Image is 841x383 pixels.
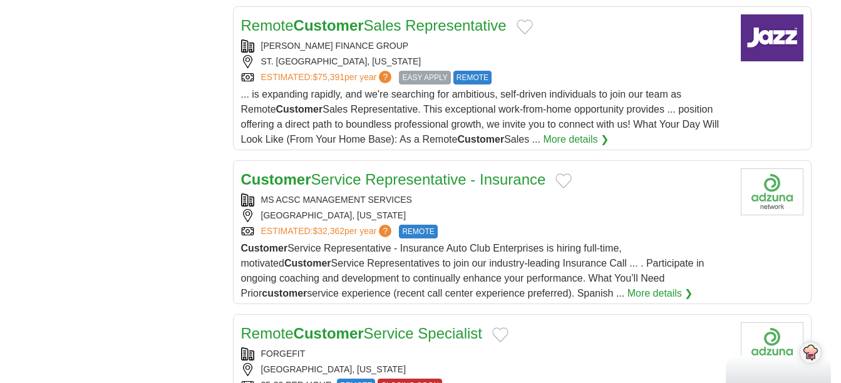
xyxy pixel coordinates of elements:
strong: Customer [294,17,364,34]
a: More details ❯ [543,132,609,147]
a: ESTIMATED:$32,362per year? [261,225,395,238]
a: ESTIMATED:$75,391per year? [261,71,395,84]
img: Wesley Finance Group logo [741,14,803,61]
strong: Customer [241,243,288,253]
div: MS ACSC MANAGEMENT SERVICES [241,193,731,207]
div: ST. [GEOGRAPHIC_DATA], [US_STATE] [241,55,731,68]
strong: Customer [241,171,311,188]
img: Company logo [741,322,803,369]
a: More details ❯ [627,286,693,301]
strong: Customer [284,258,331,268]
button: Add to favorite jobs [492,327,508,342]
div: [GEOGRAPHIC_DATA], [US_STATE] [241,209,731,222]
span: REMOTE [399,225,437,238]
strong: customer [262,288,307,299]
a: RemoteCustomerSales Representative [241,17,507,34]
button: Add to favorite jobs [555,173,572,188]
img: Company logo [741,168,803,215]
div: [GEOGRAPHIC_DATA], [US_STATE] [241,363,731,376]
strong: Customer [294,325,364,342]
strong: Customer [276,104,323,115]
span: EASY APPLY [399,71,450,84]
a: RemoteCustomerService Specialist [241,325,483,342]
a: CustomerService Representative - Insurance [241,171,546,188]
span: $75,391 [312,72,344,82]
span: ? [379,225,391,237]
span: REMOTE [453,71,492,84]
span: $32,362 [312,226,344,236]
a: [PERSON_NAME] FINANCE GROUP [261,41,409,51]
span: ? [379,71,391,83]
strong: Customer [457,134,504,145]
span: Service Representative - Insurance Auto Club Enterprises is hiring full-time, motivated Service R... [241,243,704,299]
button: Add to favorite jobs [517,19,533,34]
span: ... is expanding rapidly, and we're searching for ambitious, self-driven individuals to join our ... [241,89,720,145]
div: FORGEFIT [241,347,731,360]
